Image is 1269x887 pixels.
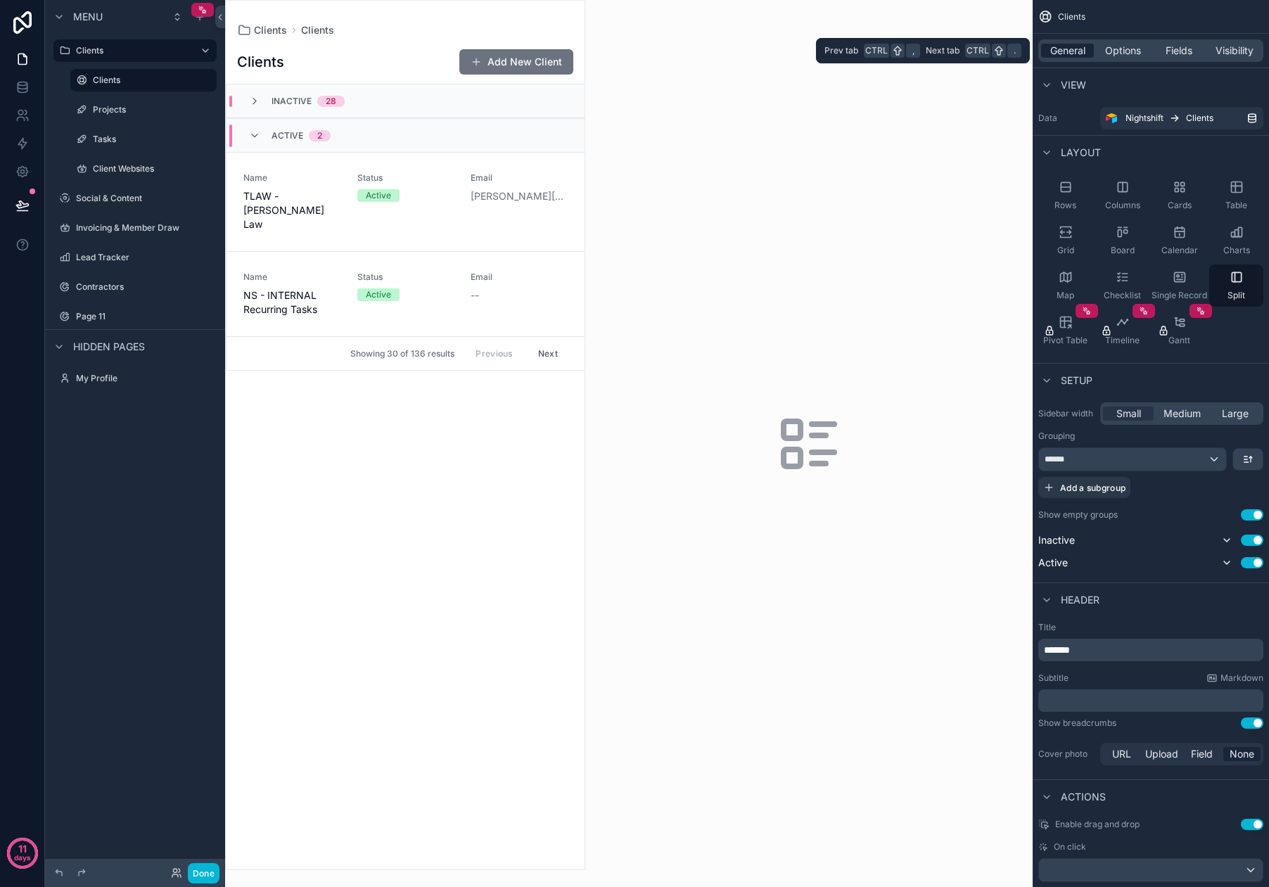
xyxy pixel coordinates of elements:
[1038,717,1116,729] div: Show breadcrumbs
[1105,200,1140,211] span: Columns
[237,52,284,72] h1: Clients
[76,193,214,204] label: Social & Content
[1161,245,1198,256] span: Calendar
[1050,44,1085,58] span: General
[272,130,303,141] span: Active
[1152,219,1206,262] button: Calendar
[243,272,340,283] span: Name
[1038,310,1092,352] button: Pivot Table
[76,373,214,384] label: My Profile
[70,69,217,91] a: Clients
[459,49,573,75] button: Add New Client
[76,311,214,322] label: Page 11
[1230,747,1254,761] span: None
[1038,672,1069,684] label: Subtitle
[317,130,322,141] div: 2
[1038,264,1092,307] button: Map
[1038,556,1068,570] span: Active
[965,44,990,58] span: Ctrl
[1216,44,1254,58] span: Visibility
[1112,747,1131,761] span: URL
[1168,335,1190,346] span: Gantt
[1038,408,1095,419] label: Sidebar width
[1038,477,1130,498] button: Add a subgroup
[1105,335,1140,346] span: Timeline
[1106,113,1117,124] img: Airtable Logo
[864,44,889,58] span: Ctrl
[907,45,919,56] span: ,
[1061,593,1099,607] span: Header
[76,281,214,293] label: Contractors
[1209,219,1263,262] button: Charts
[1104,290,1141,301] span: Checklist
[1209,174,1263,217] button: Table
[301,23,334,37] a: Clients
[1038,689,1263,712] div: scrollable content
[1055,819,1140,830] span: Enable drag and drop
[1152,174,1206,217] button: Cards
[1038,622,1263,633] label: Title
[73,340,145,354] span: Hidden pages
[14,848,31,867] p: days
[1209,264,1263,307] button: Split
[1111,245,1135,256] span: Board
[1152,310,1206,352] button: Gantt
[1038,219,1092,262] button: Grid
[1191,747,1213,761] span: Field
[18,842,27,856] p: 11
[243,172,340,184] span: Name
[53,39,217,62] a: Clients
[93,104,214,115] label: Projects
[73,10,103,24] span: Menu
[1043,335,1088,346] span: Pivot Table
[93,134,214,145] label: Tasks
[227,152,585,251] a: NameTLAW - [PERSON_NAME] LawStatusActiveEmail[PERSON_NAME][EMAIL_ADDRESS][DOMAIN_NAME]
[1223,245,1250,256] span: Charts
[1038,533,1075,547] span: Inactive
[188,863,219,883] button: Done
[1058,11,1085,23] span: Clients
[272,96,312,107] span: Inactive
[471,172,568,184] span: Email
[471,189,568,203] a: [PERSON_NAME][EMAIL_ADDRESS][DOMAIN_NAME]
[53,367,217,390] a: My Profile
[1095,219,1149,262] button: Board
[53,217,217,239] a: Invoicing & Member Draw
[1163,407,1201,421] span: Medium
[237,23,287,37] a: Clients
[1225,200,1247,211] span: Table
[53,276,217,298] a: Contractors
[1145,747,1178,761] span: Upload
[1038,509,1118,521] label: Show empty groups
[366,189,391,202] div: Active
[93,163,214,174] label: Client Websites
[1038,639,1263,661] div: scrollable content
[1220,672,1263,684] span: Markdown
[1105,44,1141,58] span: Options
[528,343,568,364] button: Next
[1038,430,1075,442] label: Grouping
[53,305,217,328] a: Page 11
[1054,841,1086,853] span: On click
[1125,113,1163,124] span: Nightshift
[70,98,217,121] a: Projects
[70,158,217,180] a: Client Websites
[1152,264,1206,307] button: Single Record
[824,45,858,56] span: Prev tab
[1061,146,1101,160] span: Layout
[1186,113,1213,124] span: Clients
[1152,290,1207,301] span: Single Record
[1061,78,1086,92] span: View
[1116,407,1141,421] span: Small
[53,187,217,210] a: Social & Content
[1009,45,1020,56] span: .
[1038,113,1095,124] label: Data
[76,45,189,56] label: Clients
[350,348,454,359] span: Showing 30 of 136 results
[357,272,454,283] span: Status
[1168,200,1192,211] span: Cards
[1222,407,1249,421] span: Large
[1061,790,1106,804] span: Actions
